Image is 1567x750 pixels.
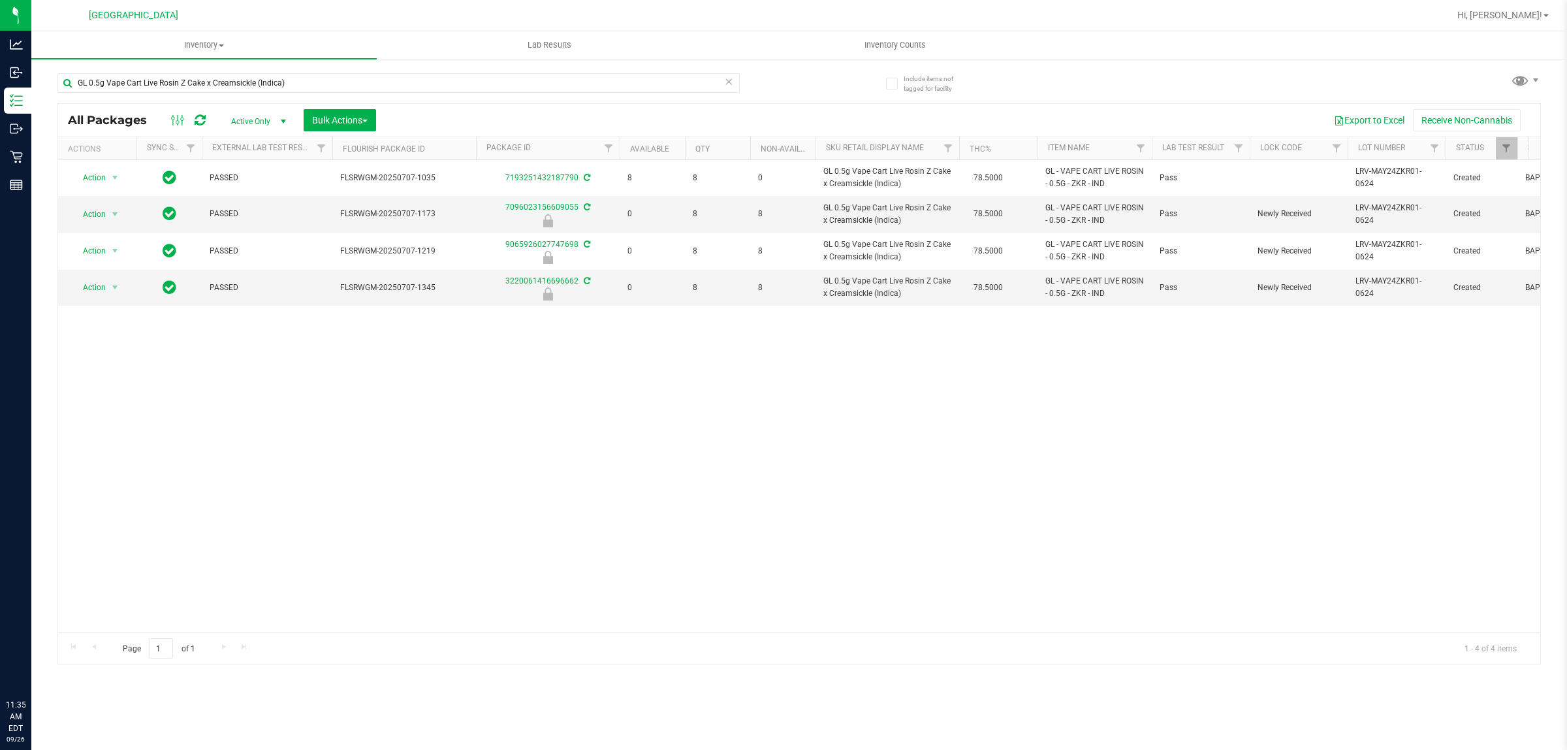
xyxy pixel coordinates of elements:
[6,699,25,734] p: 11:35 AM EDT
[68,113,160,127] span: All Packages
[147,143,197,152] a: Sync Status
[31,39,377,51] span: Inventory
[724,73,733,90] span: Clear
[582,276,590,285] span: Sync from Compliance System
[1160,208,1242,220] span: Pass
[847,39,943,51] span: Inventory Counts
[10,150,23,163] inline-svg: Retail
[1454,638,1527,658] span: 1 - 4 of 4 items
[180,137,202,159] a: Filter
[505,240,578,249] a: 9065926027747698
[967,278,1009,297] span: 78.5000
[304,109,376,131] button: Bulk Actions
[107,242,123,260] span: select
[1456,143,1484,152] a: Status
[1258,245,1340,257] span: Newly Received
[761,144,819,154] a: Non-Available
[582,203,590,212] span: Sync from Compliance System
[823,202,951,227] span: GL 0.5g Vape Cart Live Rosin Z Cake x Creamsickle (Indica)
[510,39,589,51] span: Lab Results
[758,208,808,220] span: 8
[1045,238,1144,263] span: GL - VAPE CART LIVE ROSIN - 0.5G - ZKR - IND
[1453,208,1510,220] span: Created
[627,245,677,257] span: 0
[474,287,622,301] div: Newly Received
[1457,10,1542,20] span: Hi, [PERSON_NAME]!
[1260,143,1302,152] a: Lock Code
[311,137,332,159] a: Filter
[71,205,106,223] span: Action
[163,204,176,223] span: In Sync
[1355,275,1438,300] span: LRV-MAY24ZKR01-0624
[486,143,531,152] a: Package ID
[693,208,742,220] span: 8
[758,245,808,257] span: 8
[1045,202,1144,227] span: GL - VAPE CART LIVE ROSIN - 0.5G - ZKR - IND
[693,245,742,257] span: 8
[10,94,23,107] inline-svg: Inventory
[163,169,176,187] span: In Sync
[823,275,951,300] span: GL 0.5g Vape Cart Live Rosin Z Cake x Creamsickle (Indica)
[150,638,173,659] input: 1
[1258,282,1340,294] span: Newly Received
[598,137,620,159] a: Filter
[163,242,176,260] span: In Sync
[10,38,23,51] inline-svg: Analytics
[68,144,131,154] div: Actions
[1325,109,1413,131] button: Export to Excel
[1355,165,1438,190] span: LRV-MAY24ZKR01-0624
[10,66,23,79] inline-svg: Inbound
[1355,238,1438,263] span: LRV-MAY24ZKR01-0624
[312,115,368,125] span: Bulk Actions
[627,282,677,294] span: 0
[71,169,106,187] span: Action
[970,144,991,154] a: THC%
[340,245,468,257] span: FLSRWGM-20250707-1219
[938,137,959,159] a: Filter
[107,278,123,297] span: select
[1045,275,1144,300] span: GL - VAPE CART LIVE ROSIN - 0.5G - ZKR - IND
[210,208,324,220] span: PASSED
[89,10,178,21] span: [GEOGRAPHIC_DATA]
[340,282,468,294] span: FLSRWGM-20250707-1345
[823,165,951,190] span: GL 0.5g Vape Cart Live Rosin Z Cake x Creamsickle (Indica)
[10,178,23,191] inline-svg: Reports
[210,245,324,257] span: PASSED
[1160,172,1242,184] span: Pass
[57,73,740,93] input: Search Package ID, Item Name, SKU, Lot or Part Number...
[823,238,951,263] span: GL 0.5g Vape Cart Live Rosin Z Cake x Creamsickle (Indica)
[1326,137,1348,159] a: Filter
[6,734,25,744] p: 09/26
[13,645,52,685] iframe: Resource center
[1453,172,1510,184] span: Created
[71,242,106,260] span: Action
[627,208,677,220] span: 0
[210,172,324,184] span: PASSED
[210,282,324,294] span: PASSED
[107,169,123,187] span: select
[1453,245,1510,257] span: Created
[1160,282,1242,294] span: Pass
[340,172,468,184] span: FLSRWGM-20250707-1035
[39,644,54,659] iframe: Resource center unread badge
[627,172,677,184] span: 8
[1453,282,1510,294] span: Created
[695,144,710,154] a: Qty
[1162,143,1224,152] a: Lab Test Result
[967,242,1009,261] span: 78.5000
[582,240,590,249] span: Sync from Compliance System
[1413,109,1521,131] button: Receive Non-Cannabis
[693,282,742,294] span: 8
[1358,143,1405,152] a: Lot Number
[582,173,590,182] span: Sync from Compliance System
[340,208,468,220] span: FLSRWGM-20250707-1173
[10,122,23,135] inline-svg: Outbound
[1130,137,1152,159] a: Filter
[212,143,315,152] a: External Lab Test Result
[1045,165,1144,190] span: GL - VAPE CART LIVE ROSIN - 0.5G - ZKR - IND
[722,31,1068,59] a: Inventory Counts
[474,214,622,227] div: Newly Received
[505,203,578,212] a: 7096023156609055
[967,204,1009,223] span: 78.5000
[1048,143,1090,152] a: Item Name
